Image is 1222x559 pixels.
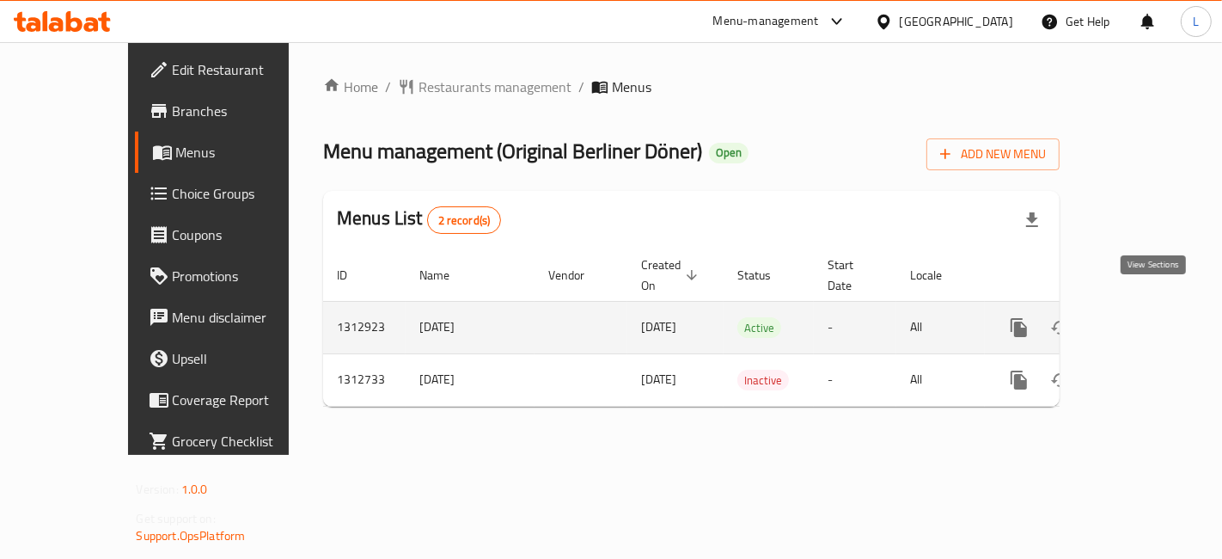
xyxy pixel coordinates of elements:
[173,183,318,204] span: Choice Groups
[135,90,332,132] a: Branches
[1011,200,1053,241] div: Export file
[135,421,332,462] a: Grocery Checklist
[737,265,793,286] span: Status
[398,77,571,97] a: Restaurants management
[896,301,985,353] td: All
[323,77,1060,97] nav: breadcrumb
[135,49,332,90] a: Edit Restaurant
[999,359,1040,401] button: more
[1040,307,1081,348] button: Change Status
[173,390,318,410] span: Coverage Report
[181,478,208,501] span: 1.0.0
[135,214,332,255] a: Coupons
[641,316,676,338] span: [DATE]
[578,77,584,97] li: /
[940,144,1046,165] span: Add New Menu
[323,132,702,170] span: Menu management ( Original Berliner Döner )
[713,11,819,32] div: Menu-management
[173,59,318,80] span: Edit Restaurant
[406,301,535,353] td: [DATE]
[385,77,391,97] li: /
[612,77,651,97] span: Menus
[137,525,246,547] a: Support.OpsPlatform
[323,301,406,353] td: 1312923
[926,138,1060,170] button: Add New Menu
[173,266,318,286] span: Promotions
[427,206,502,234] div: Total records count
[337,206,501,234] h2: Menus List
[999,307,1040,348] button: more
[641,368,676,390] span: [DATE]
[548,265,607,286] span: Vendor
[985,249,1177,302] th: Actions
[709,145,748,160] span: Open
[406,353,535,406] td: [DATE]
[176,142,318,163] span: Menus
[135,173,332,214] a: Choice Groups
[896,353,985,406] td: All
[910,265,964,286] span: Locale
[737,317,781,338] div: Active
[173,224,318,245] span: Coupons
[135,132,332,173] a: Menus
[137,507,216,530] span: Get support on:
[173,431,318,451] span: Grocery Checklist
[900,12,1013,31] div: [GEOGRAPHIC_DATA]
[323,353,406,406] td: 1312733
[337,265,370,286] span: ID
[173,348,318,369] span: Upsell
[135,255,332,297] a: Promotions
[1193,12,1199,31] span: L
[135,379,332,421] a: Coverage Report
[428,212,501,229] span: 2 record(s)
[419,77,571,97] span: Restaurants management
[828,255,876,296] span: Start Date
[137,478,179,501] span: Version:
[323,77,378,97] a: Home
[173,307,318,328] span: Menu disclaimer
[641,255,703,296] span: Created On
[135,338,332,379] a: Upsell
[323,249,1177,407] table: enhanced table
[709,143,748,163] div: Open
[419,265,472,286] span: Name
[173,101,318,121] span: Branches
[814,353,896,406] td: -
[737,318,781,338] span: Active
[737,371,789,390] span: Inactive
[814,301,896,353] td: -
[135,297,332,338] a: Menu disclaimer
